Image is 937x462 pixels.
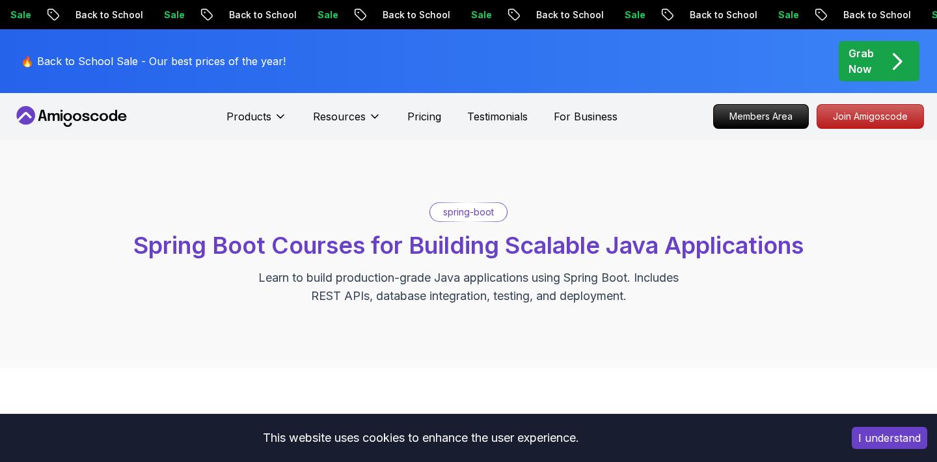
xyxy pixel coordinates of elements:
[509,8,598,21] p: Back to School
[752,8,793,21] p: Sale
[21,53,286,69] p: 🔥 Back to School Sale - Our best prices of the year!
[713,104,809,129] a: Members Area
[817,104,924,129] a: Join Amigoscode
[443,206,494,219] p: spring-boot
[202,8,291,21] p: Back to School
[291,8,333,21] p: Sale
[137,8,179,21] p: Sale
[313,109,381,135] button: Resources
[849,46,874,77] p: Grab Now
[250,269,687,305] p: Learn to build production-grade Java applications using Spring Boot. Includes REST APIs, database...
[226,109,287,135] button: Products
[467,109,528,124] a: Testimonials
[554,109,618,124] a: For Business
[133,231,804,260] span: Spring Boot Courses for Building Scalable Java Applications
[817,8,905,21] p: Back to School
[714,105,808,128] p: Members Area
[313,109,366,124] p: Resources
[49,8,137,21] p: Back to School
[663,8,752,21] p: Back to School
[852,427,927,449] button: Accept cookies
[444,8,486,21] p: Sale
[817,105,923,128] p: Join Amigoscode
[598,8,640,21] p: Sale
[10,424,832,452] div: This website uses cookies to enhance the user experience.
[356,8,444,21] p: Back to School
[226,109,271,124] p: Products
[407,109,441,124] a: Pricing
